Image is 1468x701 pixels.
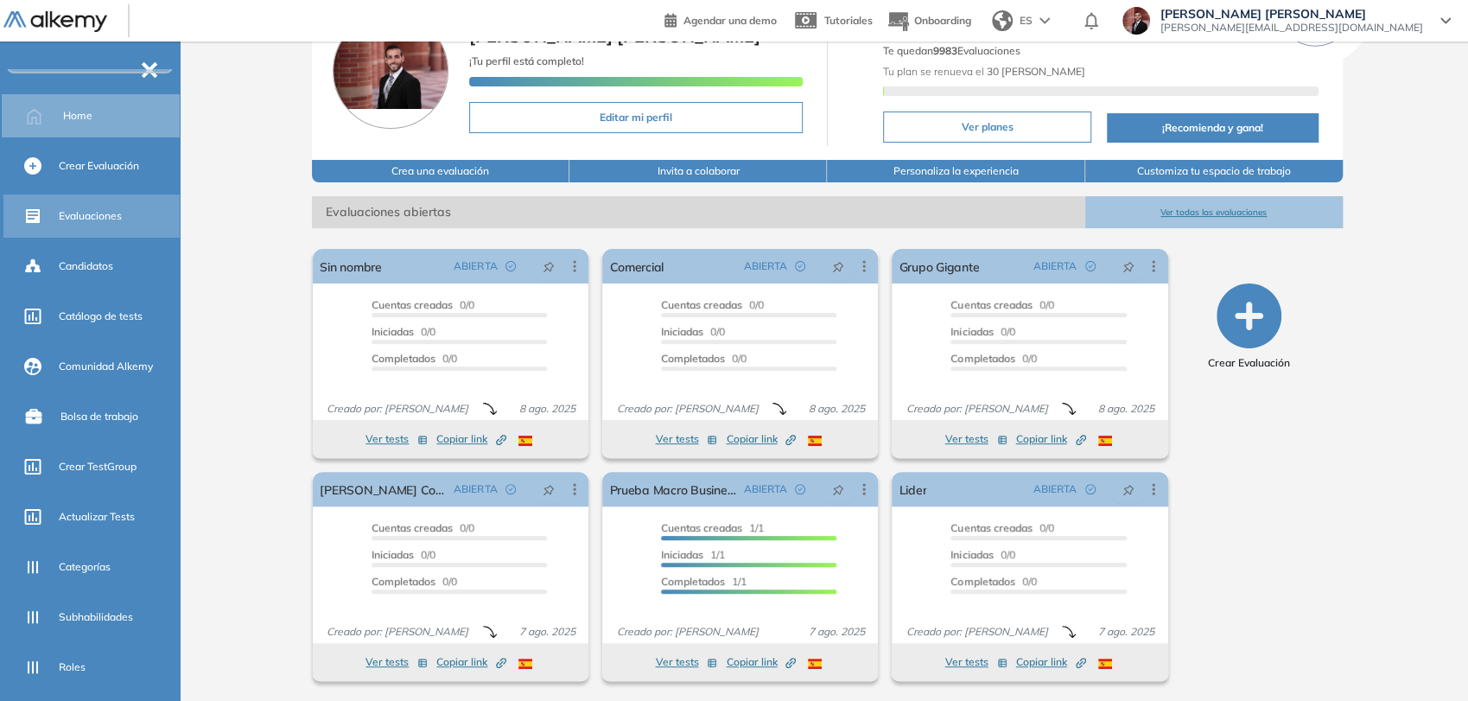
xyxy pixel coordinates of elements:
[320,624,475,640] span: Creado por: [PERSON_NAME]
[365,429,428,449] button: Ver tests
[664,9,777,29] a: Agendar una demo
[992,10,1013,31] img: world
[1122,482,1134,496] span: pushpin
[743,258,786,274] span: ABIERTA
[333,13,448,129] img: Foto de perfil
[512,624,581,640] span: 7 ago. 2025
[1122,259,1134,273] span: pushpin
[795,484,805,494] span: check-circle
[984,65,1085,78] b: 30 [PERSON_NAME]
[661,548,725,561] span: 1/1
[372,575,457,588] span: 0/0
[899,472,926,507] a: Lider
[1208,355,1290,371] span: Crear Evaluación
[609,401,765,417] span: Creado por: [PERSON_NAME]
[950,548,993,561] span: Iniciadas
[505,484,516,494] span: check-circle
[1091,401,1161,417] span: 8 ago. 2025
[1098,436,1112,446] img: ESP
[661,575,747,588] span: 1/1
[436,652,506,672] button: Copiar link
[1109,252,1147,280] button: pushpin
[950,352,1014,365] span: Completados
[469,102,803,133] button: Editar mi perfil
[312,160,569,182] button: Crea una evaluación
[59,158,139,174] span: Crear Evaluación
[505,261,516,271] span: check-circle
[59,459,137,475] span: Crear TestGroup
[372,325,435,338] span: 0/0
[808,436,822,446] img: ESP
[59,660,86,675] span: Roles
[372,521,453,534] span: Cuentas creadas
[436,429,506,449] button: Copiar link
[899,624,1054,640] span: Creado por: [PERSON_NAME]
[609,472,736,507] a: Prueba Macro Business Case
[530,252,568,280] button: pushpin
[312,196,1084,228] span: Evaluaciones abiertas
[683,14,777,27] span: Agendar una demo
[883,44,1020,57] span: Te quedan Evaluaciones
[832,259,844,273] span: pushpin
[1039,17,1050,24] img: arrow
[1109,475,1147,503] button: pushpin
[372,352,435,365] span: Completados
[512,401,581,417] span: 8 ago. 2025
[883,112,1091,143] button: Ver planes
[1098,659,1112,669] img: ESP
[372,325,414,338] span: Iniciadas
[1016,652,1086,672] button: Copiar link
[661,575,725,588] span: Completados
[1208,284,1290,371] button: Crear Evaluación
[543,259,555,273] span: pushpin
[743,481,786,497] span: ABIERTA
[1033,481,1077,497] span: ABIERTA
[1160,7,1423,21] span: [PERSON_NAME] [PERSON_NAME]
[372,575,435,588] span: Completados
[801,401,871,417] span: 8 ago. 2025
[661,298,742,311] span: Cuentas creadas
[1085,196,1343,228] button: Ver todas las evaluaciones
[59,359,153,374] span: Comunidad Alkemy
[454,481,497,497] span: ABIERTA
[950,325,993,338] span: Iniciadas
[950,521,1053,534] span: 0/0
[661,298,764,311] span: 0/0
[1085,484,1096,494] span: check-circle
[436,654,506,670] span: Copiar link
[899,401,1054,417] span: Creado por: [PERSON_NAME]
[372,298,453,311] span: Cuentas creadas
[950,548,1014,561] span: 0/0
[1085,261,1096,271] span: check-circle
[801,624,871,640] span: 7 ago. 2025
[914,14,971,27] span: Onboarding
[661,352,747,365] span: 0/0
[795,261,805,271] span: check-circle
[436,431,506,447] span: Copiar link
[518,436,532,446] img: ESP
[320,249,381,284] a: Sin nombre
[320,472,447,507] a: [PERSON_NAME] Corporation
[59,309,143,324] span: Catálogo de tests
[661,521,764,534] span: 1/1
[372,548,435,561] span: 0/0
[950,575,1014,588] span: Completados
[59,559,111,575] span: Categorías
[543,482,555,496] span: pushpin
[661,352,725,365] span: Completados
[60,409,138,424] span: Bolsa de trabajo
[950,575,1036,588] span: 0/0
[655,429,717,449] button: Ver tests
[1091,624,1161,640] span: 7 ago. 2025
[950,298,1053,311] span: 0/0
[950,352,1036,365] span: 0/0
[469,54,584,67] span: ¡Tu perfil está completo!
[950,298,1032,311] span: Cuentas creadas
[899,249,979,284] a: Grupo Gigante
[726,429,796,449] button: Copiar link
[59,208,122,224] span: Evaluaciones
[883,65,1085,78] span: Tu plan se renueva el
[1033,258,1077,274] span: ABIERTA
[469,25,760,47] span: [PERSON_NAME] [PERSON_NAME]
[945,429,1007,449] button: Ver tests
